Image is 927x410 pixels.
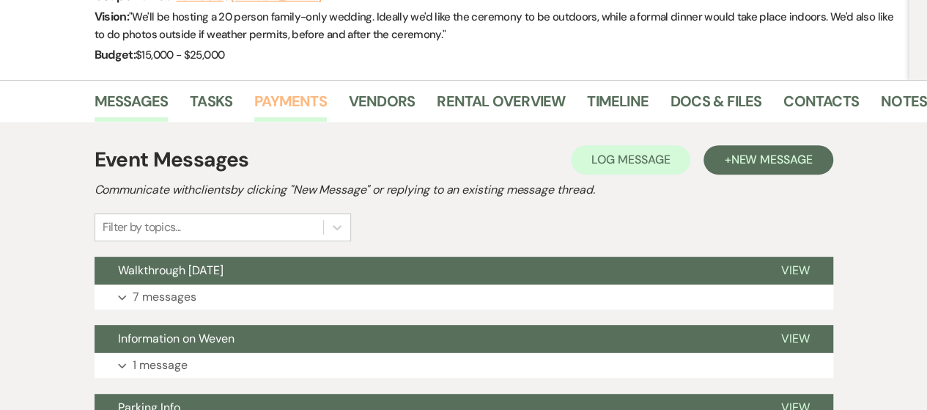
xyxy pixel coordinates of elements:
span: Budget: [95,47,136,62]
button: View [758,325,833,353]
div: Filter by topics... [103,219,181,236]
a: Rental Overview [437,89,565,122]
h1: Event Messages [95,144,249,175]
span: Vision: [95,9,130,24]
span: " We'll be hosting a 20 person family-only wedding. Ideally we'd like the ceremony to be outdoors... [95,10,893,42]
span: View [781,331,810,346]
a: Vendors [349,89,415,122]
h2: Communicate with clients by clicking "New Message" or replying to an existing message thread. [95,181,833,199]
button: 7 messages [95,285,833,310]
a: Tasks [190,89,232,122]
button: Walkthrough [DATE] [95,257,758,285]
button: Log Message [571,145,690,175]
button: 1 message [95,353,833,378]
button: Information on Weven [95,325,758,353]
button: +New Message [703,145,832,175]
a: Notes [881,89,927,122]
a: Docs & Files [671,89,761,122]
p: 1 message [133,356,188,375]
button: View [758,257,833,285]
a: Contacts [783,89,859,122]
a: Timeline [587,89,649,122]
span: $15,000 - $25,000 [136,48,224,62]
span: Log Message [591,152,670,167]
a: Payments [254,89,327,122]
p: 7 messages [133,288,196,307]
a: Messages [95,89,169,122]
span: Information on Weven [118,331,234,346]
span: Walkthrough [DATE] [118,263,224,278]
span: New Message [731,152,812,167]
span: View [781,263,810,278]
